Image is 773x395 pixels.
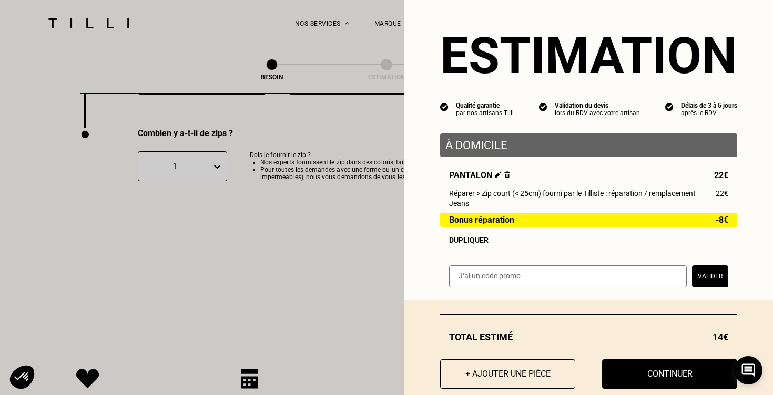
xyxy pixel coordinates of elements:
p: À domicile [445,139,732,152]
div: par nos artisans Tilli [456,109,514,117]
div: après le RDV [681,109,737,117]
span: 14€ [713,331,728,342]
img: icon list info [665,102,674,111]
button: + Ajouter une pièce [440,359,575,389]
span: 22€ [716,189,728,197]
div: Délais de 3 à 5 jours [681,102,737,109]
div: lors du RDV avec votre artisan [555,109,640,117]
img: Éditer [495,171,502,178]
span: Réparer > Zip court (< 25cm) fourni par le Tilliste : réparation / remplacement [449,189,696,197]
section: Estimation [440,26,737,85]
div: Qualité garantie [456,102,514,109]
button: Valider [692,265,728,287]
div: Dupliquer [449,236,728,244]
span: Bonus réparation [449,215,514,224]
span: -8€ [716,215,728,224]
button: Continuer [602,359,737,389]
img: Supprimer [504,171,510,178]
div: Total estimé [440,331,737,342]
input: J‘ai un code promo [449,265,687,287]
span: 22€ [714,170,728,180]
img: icon list info [440,102,449,111]
img: icon list info [539,102,547,111]
span: Jeans [449,199,469,207]
span: Pantalon [449,170,510,180]
div: Validation du devis [555,102,640,109]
